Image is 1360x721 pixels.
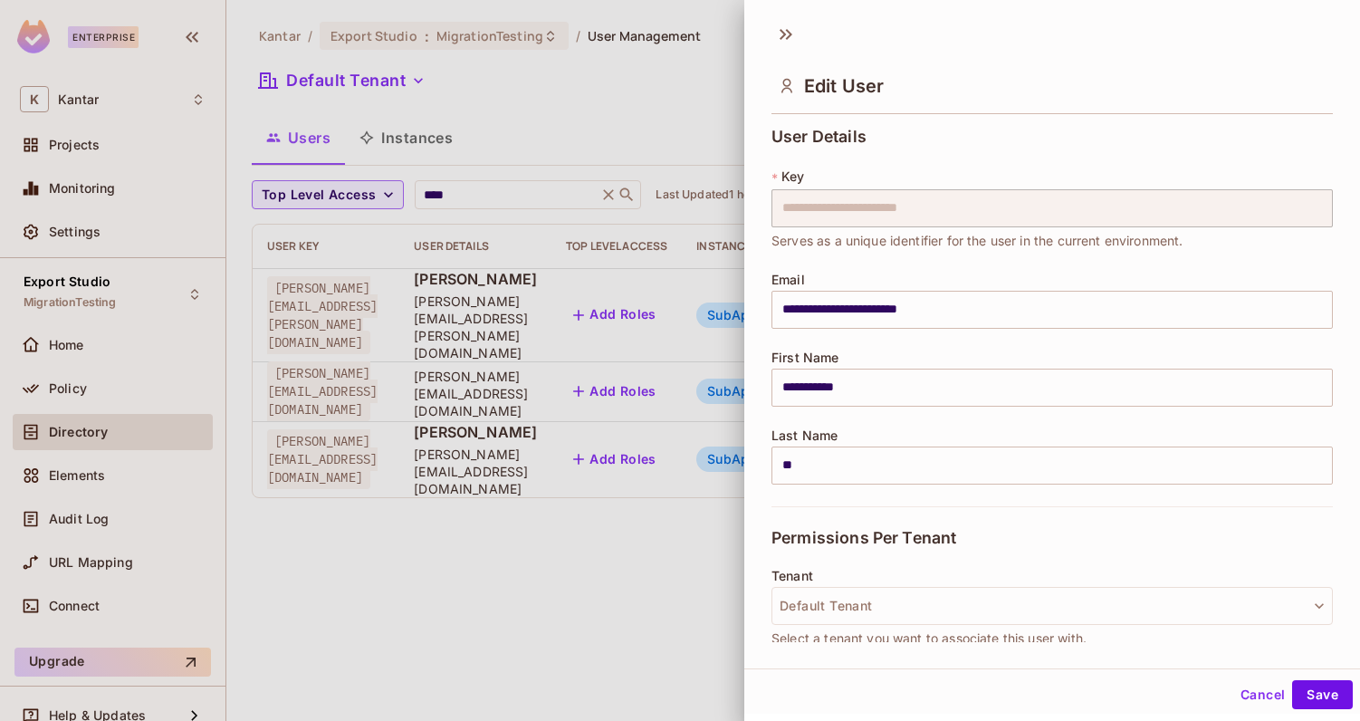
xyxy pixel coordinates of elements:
[1233,680,1292,709] button: Cancel
[781,169,804,184] span: Key
[771,529,956,547] span: Permissions Per Tenant
[771,629,1087,649] span: Select a tenant you want to associate this user with.
[1292,680,1353,709] button: Save
[804,75,884,97] span: Edit User
[771,273,805,287] span: Email
[771,128,867,146] span: User Details
[771,587,1333,625] button: Default Tenant
[771,569,813,583] span: Tenant
[771,231,1183,251] span: Serves as a unique identifier for the user in the current environment.
[771,351,839,365] span: First Name
[771,428,838,443] span: Last Name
